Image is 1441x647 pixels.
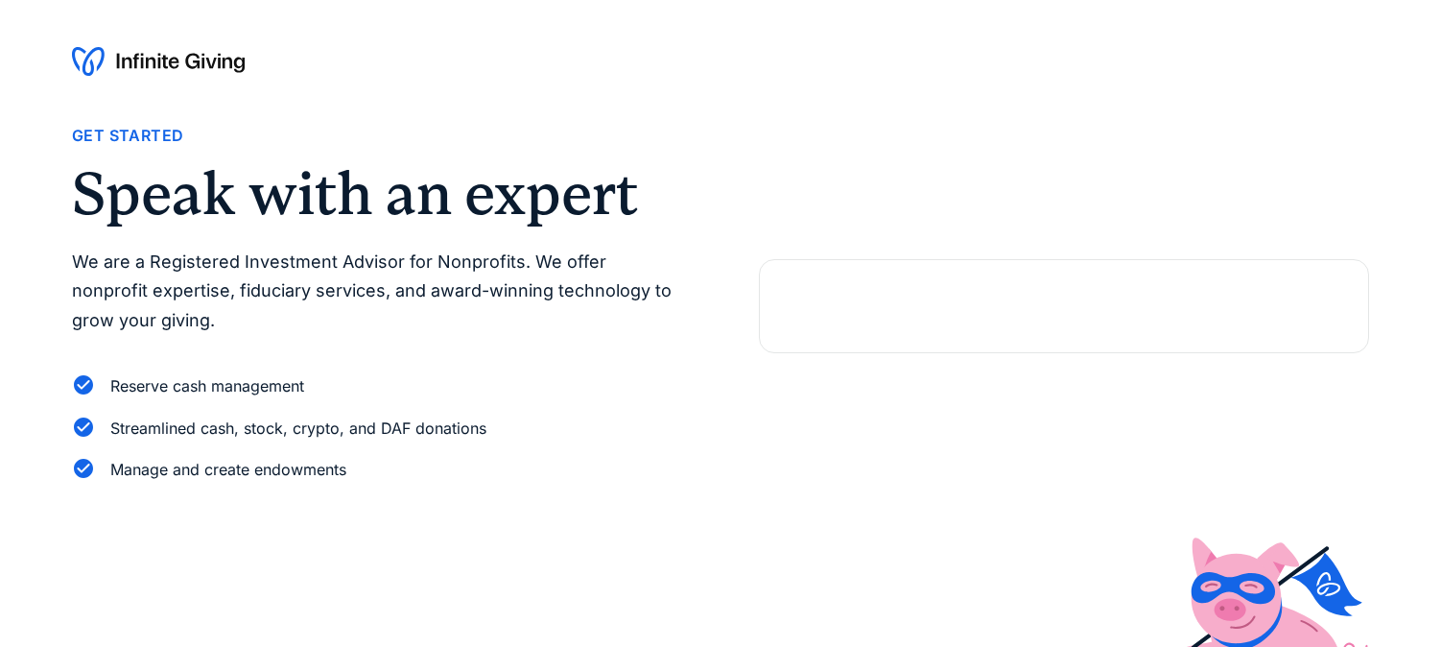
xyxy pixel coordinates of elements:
[72,123,183,149] div: Get Started
[110,416,486,442] div: Streamlined cash, stock, crypto, and DAF donations
[110,457,346,483] div: Manage and create endowments
[110,373,304,399] div: Reserve cash management
[72,248,682,336] p: We are a Registered Investment Advisor for Nonprofits. We offer nonprofit expertise, fiduciary se...
[72,164,682,224] h2: Speak with an expert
